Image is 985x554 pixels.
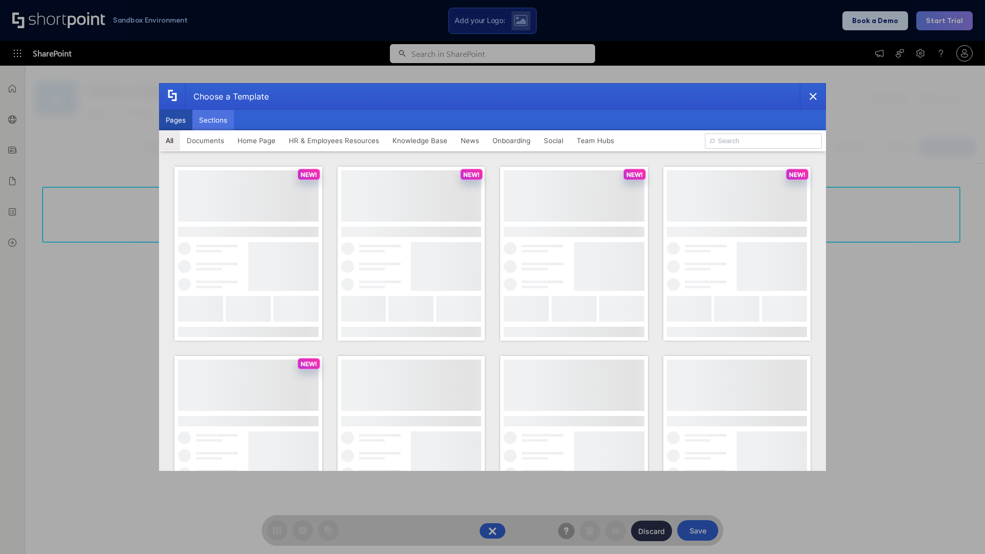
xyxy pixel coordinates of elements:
[159,110,192,130] button: Pages
[192,110,234,130] button: Sections
[185,84,269,109] div: Choose a Template
[454,130,486,151] button: News
[386,130,454,151] button: Knowledge Base
[301,360,317,368] p: NEW!
[934,505,985,554] iframe: Chat Widget
[537,130,570,151] button: Social
[282,130,386,151] button: HR & Employees Resources
[180,130,231,151] button: Documents
[570,130,621,151] button: Team Hubs
[301,171,317,179] p: NEW!
[789,171,805,179] p: NEW!
[705,133,822,149] input: Search
[159,130,180,151] button: All
[463,171,480,179] p: NEW!
[159,83,826,471] div: template selector
[626,171,643,179] p: NEW!
[486,130,537,151] button: Onboarding
[231,130,282,151] button: Home Page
